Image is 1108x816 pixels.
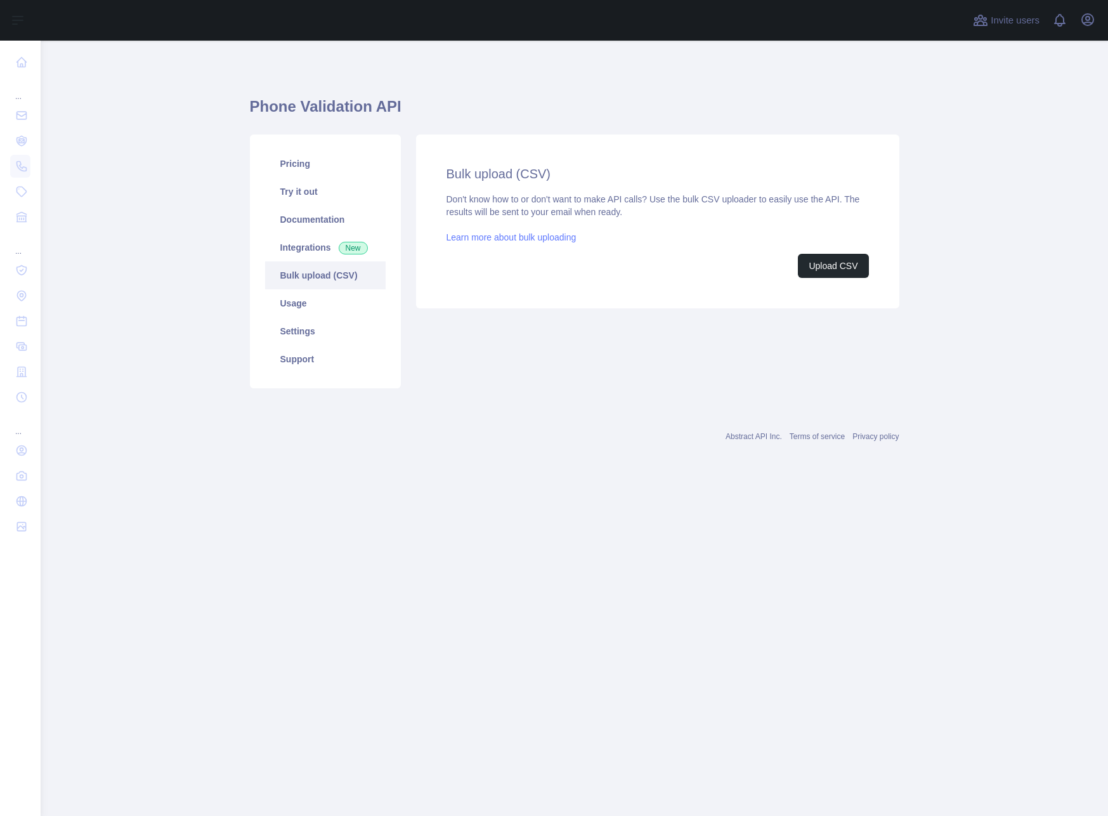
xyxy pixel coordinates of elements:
[446,232,577,242] a: Learn more about bulk uploading
[991,13,1040,28] span: Invite users
[265,345,386,373] a: Support
[10,231,30,256] div: ...
[446,193,869,278] div: Don't know how to or don't want to make API calls? Use the bulk CSV uploader to easily use the AP...
[790,432,845,441] a: Terms of service
[265,234,386,261] a: Integrations New
[265,206,386,234] a: Documentation
[446,165,869,183] h2: Bulk upload (CSV)
[265,317,386,345] a: Settings
[852,432,899,441] a: Privacy policy
[265,150,386,178] a: Pricing
[726,432,782,441] a: Abstract API Inc.
[250,96,899,127] h1: Phone Validation API
[798,254,868,278] button: Upload CSV
[265,261,386,289] a: Bulk upload (CSV)
[10,411,30,437] div: ...
[265,178,386,206] a: Try it out
[970,10,1042,30] button: Invite users
[265,289,386,317] a: Usage
[10,76,30,102] div: ...
[339,242,368,254] span: New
